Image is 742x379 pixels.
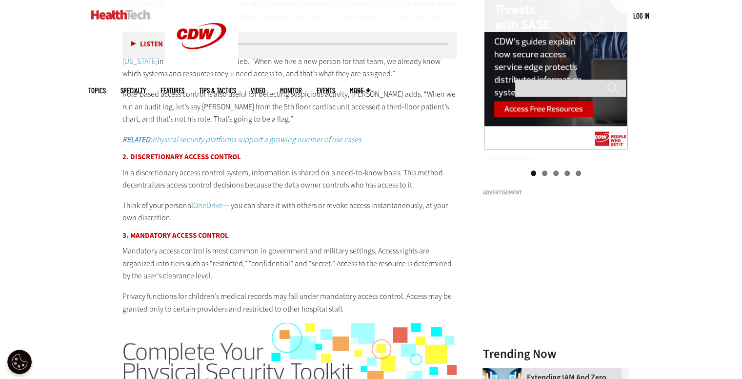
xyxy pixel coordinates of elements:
a: Video [251,87,265,94]
em: Physical security platforms support a growing number of use cases. [152,134,363,145]
p: Privacy functions for children’s medical records may fall under mandatory access control. Access ... [122,290,457,315]
a: 3 [553,170,559,176]
span: Topics [88,87,106,94]
a: 1 [531,170,536,176]
strong: RELATED: [122,134,152,145]
p: In a discretionary access control system, information is shared on a need-to-know basis. This met... [122,167,457,191]
a: 2 [542,170,547,176]
button: Open Preferences [7,350,32,374]
a: Features [160,87,184,94]
span: Specialty [120,87,146,94]
h3: Advertisement [482,190,629,195]
p: Think of your personal — you can share it with others or revoke access instantaneously, at your o... [122,199,457,224]
a: RELATED:Physical security platforms support a growing number of use cases. [122,134,363,145]
a: OneDrive [193,200,223,211]
h3: 3. Mandatory Access Control [122,232,457,239]
a: abstract image of woman with pixelated face [482,368,526,376]
div: Cookie Settings [7,350,32,374]
a: 4 [564,170,570,176]
a: CDW [165,64,238,75]
p: Role-based access control is also useful for detecting suspicious activity, [PERSON_NAME] adds. “... [122,88,457,126]
img: Home [91,10,150,20]
span: More [350,87,370,94]
a: Tips & Tactics [199,87,236,94]
iframe: advertisement [482,200,629,322]
div: User menu [633,11,649,21]
a: Log in [633,11,649,20]
h3: 2. Discretionary Access Control [122,153,457,161]
a: MonITor [280,87,302,94]
p: Mandatory access control is most common in government and military settings. Access rights are or... [122,245,457,282]
h3: Trending Now [482,348,629,360]
a: Events [317,87,335,94]
a: 5 [576,170,581,176]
